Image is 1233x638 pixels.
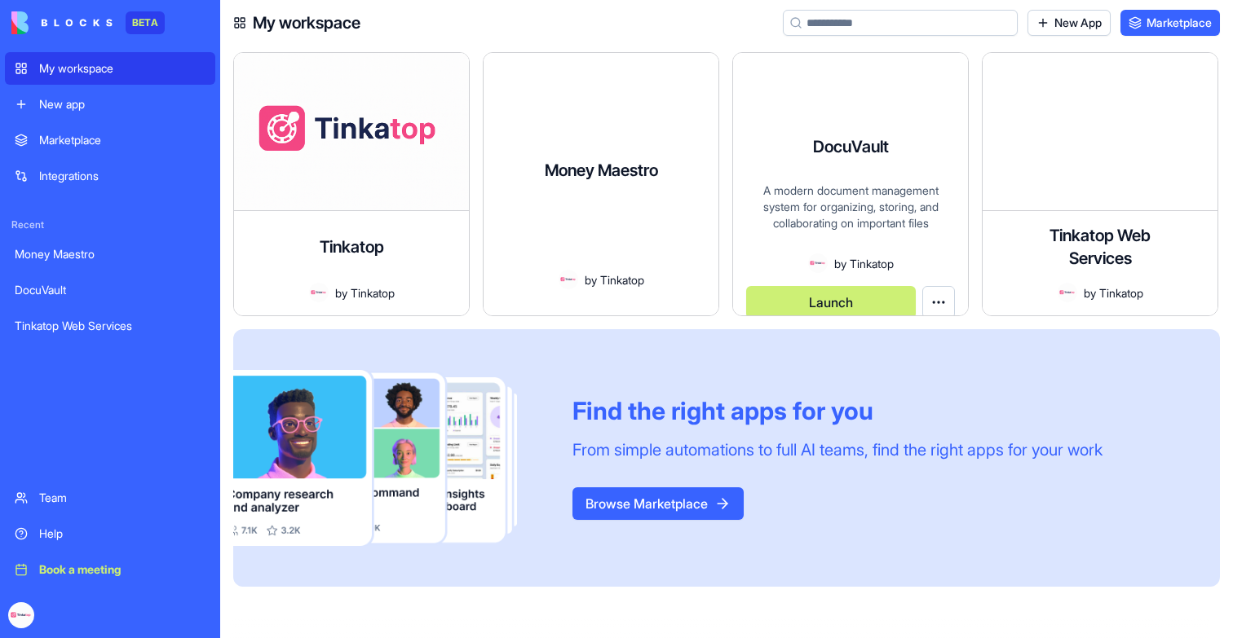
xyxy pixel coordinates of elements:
div: New app [39,96,205,112]
a: New app [5,88,215,121]
img: Avatar [1058,283,1077,302]
a: Book a meeting [5,553,215,586]
span: Recent [5,218,215,231]
h4: DocuVault [813,135,889,158]
img: Avatar [309,283,329,302]
a: Team [5,482,215,514]
h4: Tinkatop Web Services [1035,224,1165,270]
div: Money Maestro [15,246,205,262]
img: Avatar [559,270,578,289]
a: DocuVaultA modern document management system for organizing, storing, and collaborating on import... [732,52,969,316]
span: by [335,284,347,301]
a: Marketplace [1120,10,1220,36]
div: Integrations [39,168,205,184]
a: Tinkatop Web ServicesAvatarbyTinkatop [982,52,1218,316]
div: Help [39,526,205,542]
div: Tinkatop Web Services [15,318,205,334]
div: Find the right apps for you [572,396,1103,425]
a: New App [1027,10,1111,36]
button: Browse Marketplace [572,487,744,520]
span: by [585,271,597,288]
span: by [1084,284,1096,301]
div: From simple automations to full AI teams, find the right apps for your work [572,438,1103,461]
h4: My workspace [253,11,360,34]
button: Launch [746,286,916,319]
img: Tinkatop_fycgeq.png [8,602,34,628]
a: Browse Marketplace [572,495,744,512]
div: Team [39,490,205,506]
span: Tinkatop [351,284,395,301]
img: Avatar [808,253,828,273]
h4: Money Maestro [545,159,658,182]
a: My workspace [5,52,215,85]
div: DocuVault [15,282,205,298]
span: Tinkatop [1099,284,1143,301]
div: Book a meeting [39,561,205,578]
h4: Tinkatop [320,235,384,258]
a: Marketplace [5,124,215,156]
img: logo [11,11,113,34]
div: BETA [126,11,165,34]
div: A modern document management system for organizing, storing, and collaborating on important files [746,183,955,254]
div: My workspace [39,60,205,77]
a: Money Maestro [5,238,215,271]
a: Tinkatop Web Services [5,310,215,342]
span: Tinkatop [850,255,894,272]
a: TinkatopAvatarbyTinkatop [233,52,470,316]
a: DocuVault [5,274,215,306]
div: Marketplace [39,132,205,148]
a: Help [5,517,215,550]
span: Tinkatop [600,271,644,288]
a: BETA [11,11,165,34]
a: Integrations [5,160,215,192]
a: Money MaestroAvatarbyTinkatop [483,52,719,316]
span: by [834,255,846,272]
